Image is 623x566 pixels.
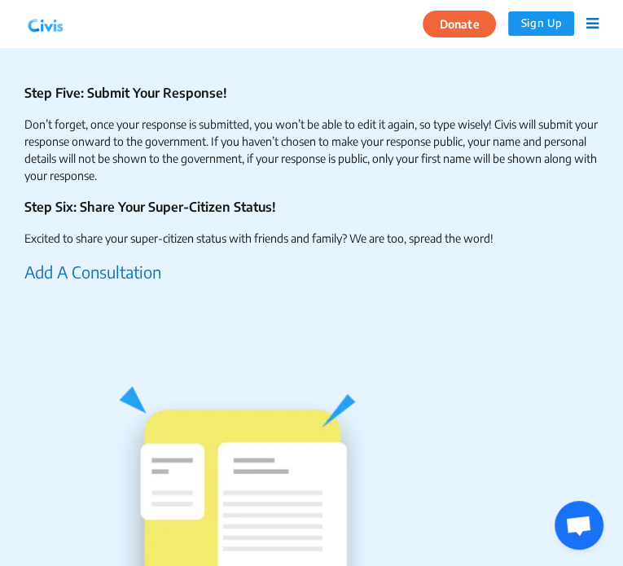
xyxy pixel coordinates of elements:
p: Add A Consultation [24,260,161,284]
li: Excited to share your super-citizen status with friends and family? We are too, spread the word! [24,230,599,247]
li: Don’t forget, once your response is submitted, you won’t be able to edit it again, so type wisely... [24,116,599,184]
p: Step Five: Submit Your Response! [24,83,599,103]
div: Open chat [555,501,603,550]
img: navlogo.png [24,11,67,36]
p: Step Six: Share Your Super-Citizen Status! [24,197,599,217]
button: Sign Up [508,11,574,36]
button: Donate [423,11,496,37]
a: Donate [423,14,508,30]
